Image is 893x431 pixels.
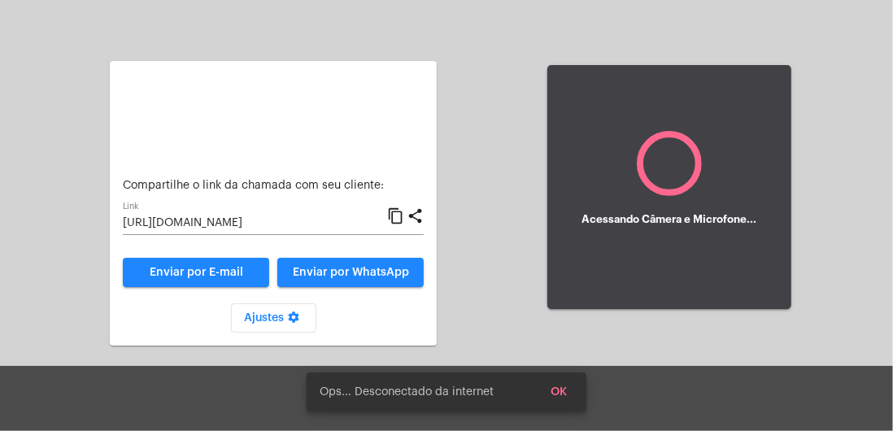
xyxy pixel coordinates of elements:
a: Enviar por E-mail [123,258,269,287]
span: Ajustes [244,312,303,324]
mat-icon: share [407,207,424,226]
button: Enviar por WhatsApp [277,258,424,287]
span: Enviar por WhatsApp [293,267,409,278]
span: OK [551,386,567,398]
span: Enviar por E-mail [150,267,243,278]
button: Ajustes [231,303,316,333]
span: Ops... Desconectado da internet [320,384,494,400]
mat-icon: settings [284,311,303,330]
p: Compartilhe o link da chamada com seu cliente: [123,180,424,192]
h5: Acessando Câmera e Microfone... [582,214,756,225]
mat-icon: content_copy [387,207,404,226]
button: OK [538,377,580,407]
